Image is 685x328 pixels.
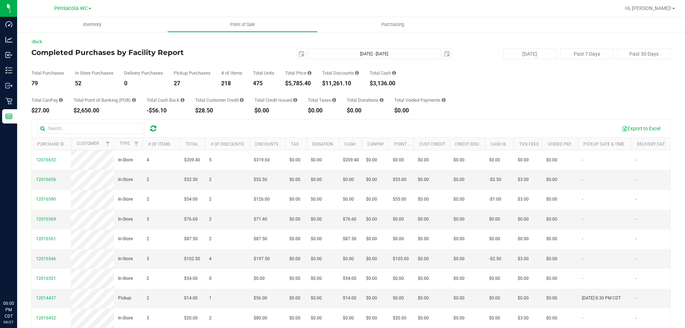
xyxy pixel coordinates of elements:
[147,108,184,113] div: -$56.10
[147,216,149,223] span: 3
[453,176,465,183] span: $0.00
[582,275,583,282] span: -
[453,315,465,322] span: $0.00
[518,176,529,183] span: $3.00
[635,295,636,302] span: -
[118,176,133,183] span: In-Store
[184,315,198,322] span: $20.00
[221,81,242,86] div: 218
[31,71,64,75] div: Total Purchases
[253,71,274,75] div: Total Units
[75,81,113,86] div: 52
[181,98,184,102] i: Sum of the cash-back amounts from rounded-up electronic payments for all purchases in the date ra...
[17,17,167,32] a: Inventory
[220,21,265,28] span: Point of Sale
[518,256,529,262] span: $3.00
[489,295,500,302] span: $0.00
[37,123,144,134] input: Search...
[308,108,336,113] div: $0.00
[209,236,212,242] span: 2
[289,295,300,302] span: $0.00
[489,176,501,183] span: -$2.50
[370,81,396,86] div: $3,136.00
[617,49,671,59] button: Past 30 Days
[118,216,133,223] span: In-Store
[635,256,636,262] span: -
[635,157,636,163] span: -
[635,196,636,203] span: -
[453,236,465,242] span: $0.00
[36,256,56,261] span: 12016546
[289,256,300,262] span: $0.00
[254,216,267,223] span: $71.40
[518,216,529,223] span: $0.00
[546,295,557,302] span: $0.00
[546,196,557,203] span: $0.00
[518,275,529,282] span: $0.00
[3,319,14,325] p: 09/27
[635,275,636,282] span: -
[548,142,583,147] a: Voided Payment
[546,157,557,163] span: $0.00
[582,176,583,183] span: -
[5,21,12,28] inline-svg: Dashboard
[254,256,270,262] span: $197.50
[518,295,529,302] span: $0.00
[289,216,300,223] span: $0.00
[209,196,212,203] span: 2
[347,108,384,113] div: $0.00
[518,157,529,163] span: $0.00
[394,108,446,113] div: $0.00
[147,275,149,282] span: 2
[393,315,406,322] span: $20.00
[392,71,396,75] i: Sum of the successful, non-voided cash payment transactions for all purchases in the date range. ...
[393,275,404,282] span: $0.00
[240,98,244,102] i: Sum of the successful, non-voided payments using account credit for all purchases in the date range.
[118,196,133,203] span: In-Store
[582,236,583,242] span: -
[343,176,354,183] span: $0.00
[546,216,557,223] span: $0.00
[489,196,501,203] span: -$1.00
[311,256,322,262] span: $0.00
[36,197,56,202] span: 12016590
[418,157,429,163] span: $0.00
[489,157,500,163] span: $0.00
[393,176,406,183] span: $55.00
[418,176,429,183] span: $0.00
[393,216,404,223] span: $0.00
[367,142,384,147] a: CanPay
[393,256,409,262] span: $105.00
[36,316,56,321] span: 12016452
[147,196,149,203] span: 2
[31,98,63,102] div: Total CanPay
[343,275,356,282] span: $54.00
[37,142,64,147] a: Purchase ID
[254,108,297,113] div: $0.00
[518,236,529,242] span: $0.00
[289,157,300,163] span: $0.00
[147,315,149,322] span: 3
[36,217,56,222] span: 12016569
[36,236,56,241] span: 12016561
[442,98,446,102] i: Sum of all voided payment transaction amounts, excluding tips and transaction fees, for all purch...
[253,81,274,86] div: 475
[221,71,242,75] div: # of Items
[518,196,529,203] span: $3.00
[54,5,88,11] span: Pensacola WC
[184,295,198,302] span: $14.00
[3,300,14,319] p: 06:00 PM CDT
[147,98,184,102] div: Total Cash Back
[366,256,377,262] span: $0.00
[209,176,212,183] span: 2
[418,256,429,262] span: $0.00
[312,142,333,147] a: Donation
[289,275,300,282] span: $0.00
[489,256,501,262] span: -$2.50
[289,315,300,322] span: $0.00
[519,142,539,147] a: Txn Fees
[455,142,484,147] a: Credit Issued
[366,216,377,223] span: $0.00
[380,98,384,102] i: Sum of all round-up-to-next-dollar total price adjustments for all purchases in the date range.
[186,142,198,147] a: Total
